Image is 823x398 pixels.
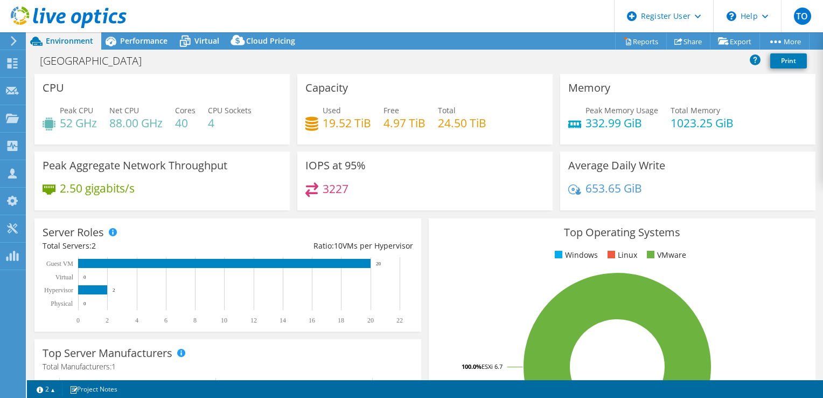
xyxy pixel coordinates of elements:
h4: 4 [208,117,252,129]
text: 10 [221,317,227,324]
span: Used [323,105,341,115]
h3: Average Daily Write [568,160,665,171]
tspan: ESXi 6.7 [482,362,503,370]
h4: 4.97 TiB [383,117,426,129]
span: Virtual [194,36,219,46]
span: 10 [334,241,343,251]
h3: Peak Aggregate Network Throughput [43,160,227,171]
text: Hypervisor [44,286,73,294]
span: Total Memory [671,105,720,115]
tspan: 100.0% [462,362,482,370]
h4: 40 [175,117,196,129]
span: Environment [46,36,93,46]
div: Ratio: VMs per Hypervisor [228,240,413,252]
h3: Capacity [305,82,348,94]
span: Free [383,105,399,115]
h4: 1023.25 GiB [671,117,734,129]
a: Export [710,33,760,50]
text: 2 [113,287,115,293]
text: 20 [367,317,374,324]
h4: 19.52 TiB [323,117,371,129]
text: 8 [193,317,197,324]
span: TO [794,8,811,25]
h4: 3227 [323,183,348,195]
text: Virtual [55,273,74,281]
text: Guest VM [46,260,73,267]
text: 0 [83,301,86,306]
a: Project Notes [62,382,125,396]
span: Peak Memory Usage [585,105,658,115]
h4: 2.50 gigabits/s [60,182,135,194]
h3: CPU [43,82,64,94]
span: Net CPU [109,105,139,115]
a: Reports [615,33,667,50]
h3: Server Roles [43,227,104,238]
text: 22 [396,317,403,324]
text: 12 [250,317,257,324]
text: 14 [280,317,286,324]
text: 2 [106,317,109,324]
span: Peak CPU [60,105,93,115]
h4: 653.65 GiB [585,182,642,194]
h4: Total Manufacturers: [43,361,413,373]
h3: Top Operating Systems [437,227,807,238]
li: VMware [644,249,686,261]
span: Cloud Pricing [246,36,295,46]
h4: 332.99 GiB [585,117,658,129]
span: Cores [175,105,196,115]
a: Share [666,33,710,50]
h1: [GEOGRAPHIC_DATA] [35,55,158,67]
span: Performance [120,36,168,46]
text: 20 [376,261,381,266]
a: 2 [29,382,62,396]
span: Total [438,105,456,115]
h4: 88.00 GHz [109,117,163,129]
div: Total Servers: [43,240,228,252]
h4: 52 GHz [60,117,97,129]
text: 16 [309,317,315,324]
span: CPU Sockets [208,105,252,115]
svg: \n [727,11,736,21]
h4: 24.50 TiB [438,117,486,129]
span: 1 [111,361,116,372]
text: Physical [51,300,73,307]
h3: Memory [568,82,610,94]
text: 18 [338,317,344,324]
text: 6 [164,317,168,324]
span: 2 [92,241,96,251]
a: More [759,33,810,50]
text: 0 [76,317,80,324]
text: 0 [83,275,86,280]
a: Print [770,53,807,68]
h3: Top Server Manufacturers [43,347,172,359]
li: Windows [552,249,598,261]
li: Linux [605,249,637,261]
h3: IOPS at 95% [305,160,366,171]
text: 4 [135,317,138,324]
